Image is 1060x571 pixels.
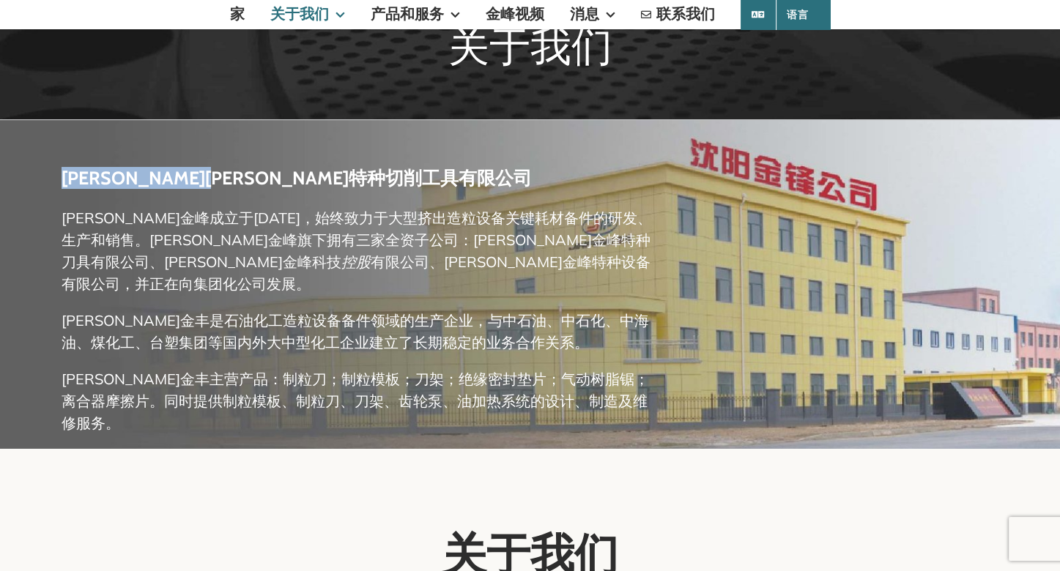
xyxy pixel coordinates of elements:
font: 金峰视频 [486,6,544,23]
font: 产品和服务 [371,6,444,23]
font: [PERSON_NAME]金丰主营产品：制粒刀；制粒模板；刀架；绝缘密封垫片；气动树脂锯；离合器摩擦片。同时提供制粒模板、制粒刀、刀架、齿轮泵、油加热系统的设计、制造及维修服务。 [62,370,649,432]
font: 家 [230,6,245,23]
font: 消息 [570,6,599,23]
font: 有限公司、[PERSON_NAME]金峰特种设备有限公司，并正在向集团化公司发展。 [62,253,651,293]
font: [PERSON_NAME][PERSON_NAME]特种切削工具有限公司 [62,167,532,189]
font: 语言 [787,9,809,21]
font: [PERSON_NAME]金丰是石油化工造粒设备备件领域的生产企业，与中石油、中石化、中海油、煤化工、台塑集团等国内外大中型化工企业建立了长期稳定的业务合作关系。 [62,311,649,351]
font: [PERSON_NAME]金峰成立于[DATE]，始终致力于大型挤出造粒设备关键耗材备件的研发、生产和销售。[PERSON_NAME]金峰旗下拥有三家全资子公司：[PERSON_NAME]金峰特... [62,209,652,271]
font: 关于我们 [270,6,329,23]
font: 联系我们 [656,6,715,23]
font: 关于我们 [448,23,612,70]
font: 控股 [341,253,371,271]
